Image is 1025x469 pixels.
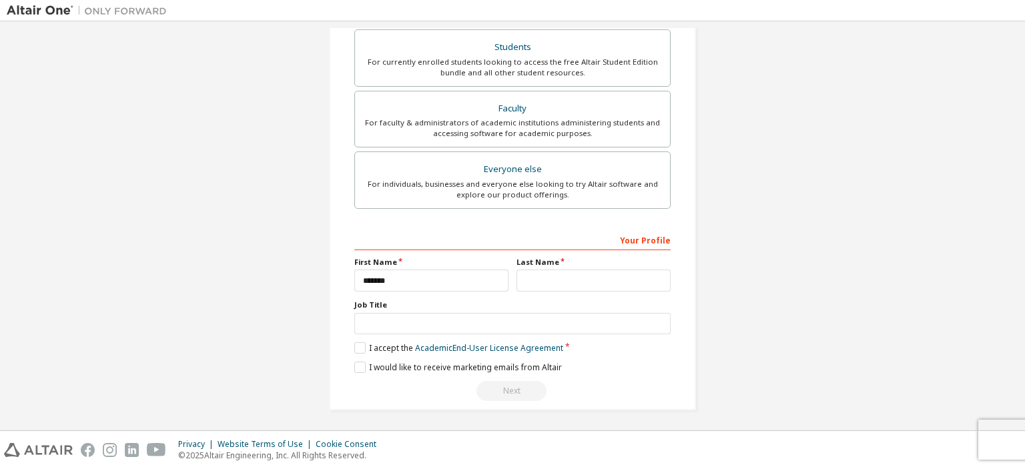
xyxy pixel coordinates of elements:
label: First Name [354,257,508,268]
p: © 2025 Altair Engineering, Inc. All Rights Reserved. [178,450,384,461]
img: altair_logo.svg [4,443,73,457]
label: I accept the [354,342,563,354]
div: For currently enrolled students looking to access the free Altair Student Edition bundle and all ... [363,57,662,78]
label: I would like to receive marketing emails from Altair [354,362,562,373]
div: For individuals, businesses and everyone else looking to try Altair software and explore our prod... [363,179,662,200]
img: facebook.svg [81,443,95,457]
img: linkedin.svg [125,443,139,457]
div: Everyone else [363,160,662,179]
div: Cookie Consent [316,439,384,450]
img: youtube.svg [147,443,166,457]
div: Students [363,38,662,57]
div: Privacy [178,439,218,450]
div: Faculty [363,99,662,118]
div: Read and acccept EULA to continue [354,381,671,401]
div: For faculty & administrators of academic institutions administering students and accessing softwa... [363,117,662,139]
img: Altair One [7,4,174,17]
label: Job Title [354,300,671,310]
a: Academic End-User License Agreement [415,342,563,354]
label: Last Name [517,257,671,268]
div: Your Profile [354,229,671,250]
img: instagram.svg [103,443,117,457]
div: Website Terms of Use [218,439,316,450]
